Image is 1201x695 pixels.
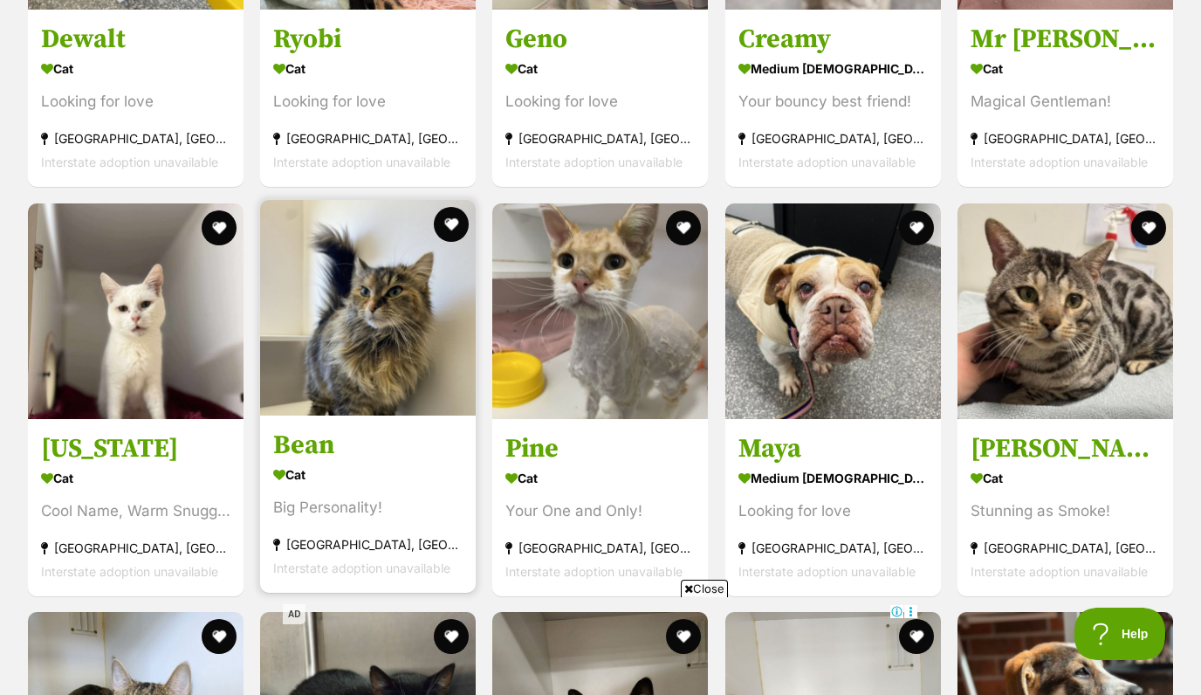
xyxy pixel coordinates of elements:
h3: Bean [273,428,463,461]
div: [GEOGRAPHIC_DATA], [GEOGRAPHIC_DATA] [273,127,463,150]
span: Close [681,580,728,597]
a: Ryobi Cat Looking for love [GEOGRAPHIC_DATA], [GEOGRAPHIC_DATA] Interstate adoption unavailable f... [260,10,476,187]
div: Cat [971,464,1160,490]
div: Cat [273,461,463,486]
div: [GEOGRAPHIC_DATA], [GEOGRAPHIC_DATA] [738,127,928,150]
div: Cat [971,56,1160,81]
div: Big Personality! [273,495,463,519]
div: [GEOGRAPHIC_DATA], [GEOGRAPHIC_DATA] [738,535,928,559]
h3: Maya [738,431,928,464]
a: Maya medium [DEMOGRAPHIC_DATA] Dog Looking for love [GEOGRAPHIC_DATA], [GEOGRAPHIC_DATA] Intersta... [725,418,941,595]
a: Creamy medium [DEMOGRAPHIC_DATA] Dog Your bouncy best friend! [GEOGRAPHIC_DATA], [GEOGRAPHIC_DATA... [725,10,941,187]
span: Interstate adoption unavailable [505,563,683,578]
a: Mr [PERSON_NAME] Cat Magical Gentleman! [GEOGRAPHIC_DATA], [GEOGRAPHIC_DATA] Interstate adoption ... [957,10,1173,187]
h3: [PERSON_NAME] [971,431,1160,464]
div: Cat [505,464,695,490]
h3: Creamy [738,23,928,56]
h3: Dewalt [41,23,230,56]
img: Alaska [28,203,244,419]
div: Looking for love [738,499,928,522]
span: Interstate adoption unavailable [738,155,916,169]
div: Your bouncy best friend! [738,90,928,114]
div: [GEOGRAPHIC_DATA], [GEOGRAPHIC_DATA] [273,532,463,555]
img: Pine [492,203,708,419]
div: [GEOGRAPHIC_DATA], [GEOGRAPHIC_DATA] [971,535,1160,559]
div: Cat [273,56,463,81]
div: Cat [505,56,695,81]
div: Stunning as Smoke! [971,499,1160,522]
h3: Pine [505,431,695,464]
div: [GEOGRAPHIC_DATA], [GEOGRAPHIC_DATA] [971,127,1160,150]
div: Looking for love [273,90,463,114]
div: [GEOGRAPHIC_DATA], [GEOGRAPHIC_DATA] [505,535,695,559]
h3: Geno [505,23,695,56]
a: Dewalt Cat Looking for love [GEOGRAPHIC_DATA], [GEOGRAPHIC_DATA] Interstate adoption unavailable ... [28,10,244,187]
div: [GEOGRAPHIC_DATA], [GEOGRAPHIC_DATA] [505,127,695,150]
h3: [US_STATE] [41,431,230,464]
div: Cool Name, Warm Snuggles! [41,499,230,522]
span: AD [283,604,305,624]
div: Your One and Only! [505,499,695,522]
button: favourite [202,210,237,245]
a: Geno Cat Looking for love [GEOGRAPHIC_DATA], [GEOGRAPHIC_DATA] Interstate adoption unavailable fa... [492,10,708,187]
div: Cat [41,56,230,81]
img: Duman [957,203,1173,419]
iframe: Help Scout Beacon - Open [1074,608,1166,660]
div: Magical Gentleman! [971,90,1160,114]
span: Interstate adoption unavailable [505,155,683,169]
div: [GEOGRAPHIC_DATA], [GEOGRAPHIC_DATA] [41,535,230,559]
button: favourite [899,619,934,654]
span: Interstate adoption unavailable [41,155,218,169]
button: favourite [434,207,469,242]
button: favourite [899,210,934,245]
span: Interstate adoption unavailable [41,563,218,578]
div: medium [DEMOGRAPHIC_DATA] Dog [738,464,928,490]
a: Bean Cat Big Personality! [GEOGRAPHIC_DATA], [GEOGRAPHIC_DATA] Interstate adoption unavailable fa... [260,415,476,592]
span: Interstate adoption unavailable [738,563,916,578]
a: [US_STATE] Cat Cool Name, Warm Snuggles! [GEOGRAPHIC_DATA], [GEOGRAPHIC_DATA] Interstate adoption... [28,418,244,595]
a: [PERSON_NAME] Cat Stunning as Smoke! [GEOGRAPHIC_DATA], [GEOGRAPHIC_DATA] Interstate adoption una... [957,418,1173,595]
img: Bean [260,200,476,416]
button: favourite [667,210,702,245]
div: Looking for love [505,90,695,114]
button: favourite [202,619,237,654]
span: Interstate adoption unavailable [273,155,450,169]
div: medium [DEMOGRAPHIC_DATA] Dog [738,56,928,81]
img: Maya [725,203,941,419]
button: favourite [1131,210,1166,245]
h3: Mr [PERSON_NAME] [971,23,1160,56]
span: Interstate adoption unavailable [971,155,1148,169]
div: Looking for love [41,90,230,114]
a: Pine Cat Your One and Only! [GEOGRAPHIC_DATA], [GEOGRAPHIC_DATA] Interstate adoption unavailable ... [492,418,708,595]
div: [GEOGRAPHIC_DATA], [GEOGRAPHIC_DATA] [41,127,230,150]
span: Interstate adoption unavailable [273,560,450,575]
span: Interstate adoption unavailable [971,563,1148,578]
h3: Ryobi [273,23,463,56]
div: Cat [41,464,230,490]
